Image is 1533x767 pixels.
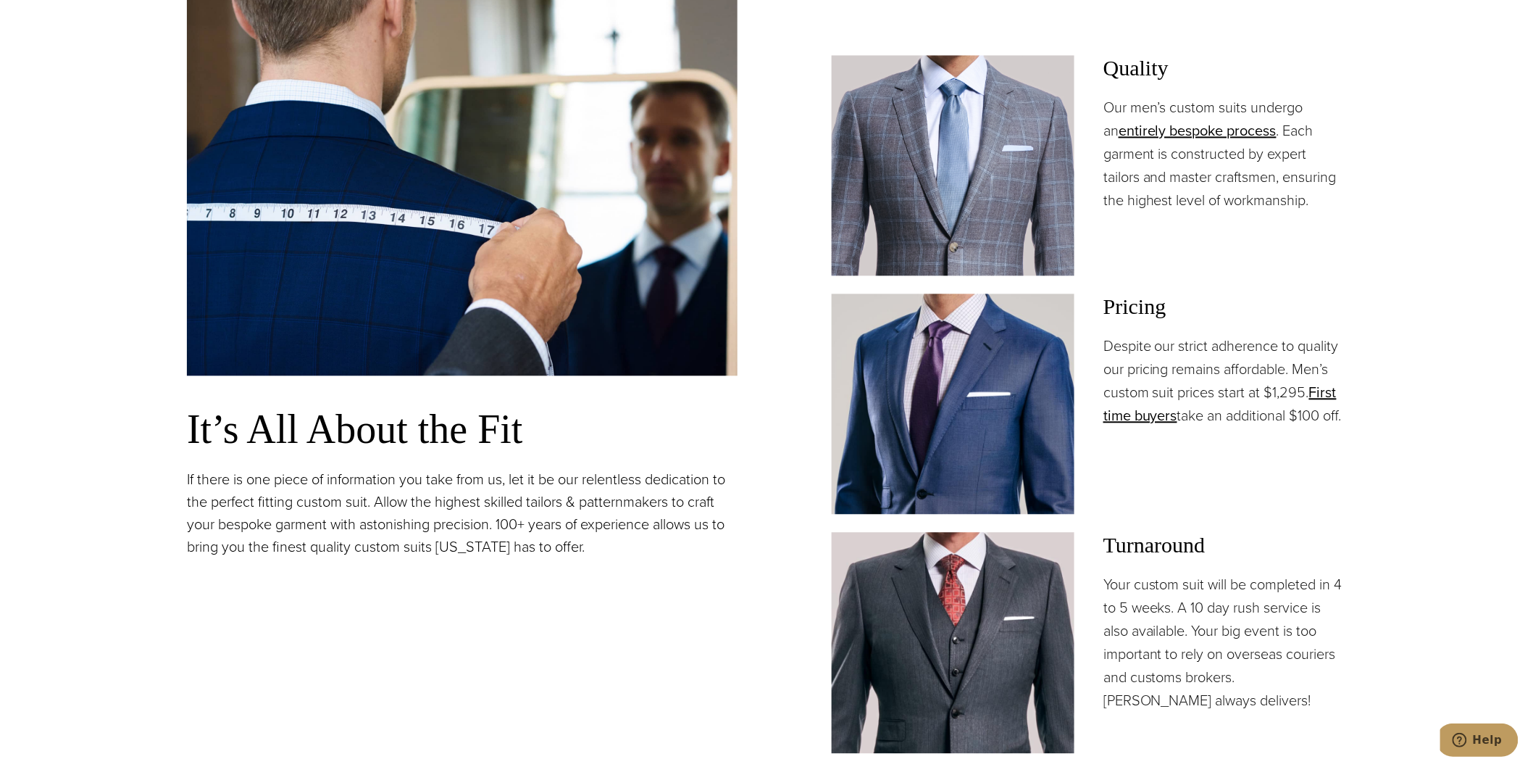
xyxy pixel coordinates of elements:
h3: Pricing [1103,294,1346,320]
img: Client in vested charcoal bespoke suit with white shirt and red patterned tie. [832,532,1074,753]
img: Client in Zegna grey windowpane bespoke suit with white shirt and light blue tie. [832,55,1074,275]
a: entirely bespoke process [1119,120,1277,141]
p: If there is one piece of information you take from us, let it be our relentless dedication to the... [187,468,738,558]
p: Your custom suit will be completed in 4 to 5 weeks. A 10 day rush service is also available. Your... [1103,573,1346,712]
p: Our men’s custom suits undergo an . Each garment is constructed by expert tailors and master craf... [1103,96,1346,212]
a: First time buyers [1103,381,1337,426]
img: Client in blue solid custom made suit with white shirt and navy tie. Fabric by Scabal. [832,294,1074,514]
h3: Turnaround [1103,532,1346,558]
iframe: Opens a widget where you can chat to one of our agents [1440,724,1519,760]
h3: It’s All About the Fit [187,405,738,454]
h3: Quality [1103,55,1346,81]
p: Despite our strict adherence to quality our pricing remains affordable. Men’s custom suit prices ... [1103,334,1346,427]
